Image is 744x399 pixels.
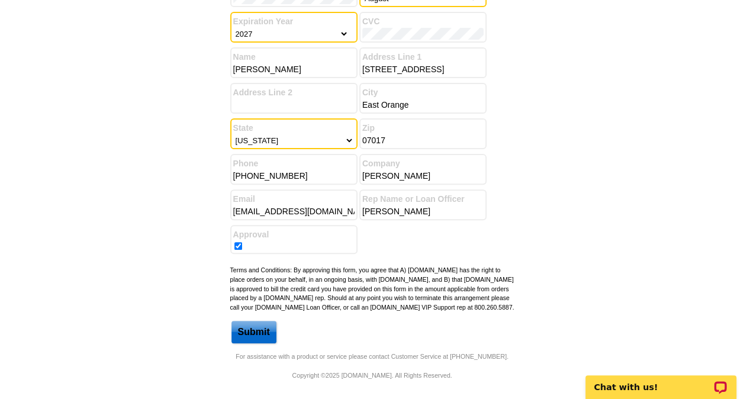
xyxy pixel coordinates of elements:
[578,362,744,399] iframe: LiveChat chat widget
[233,15,355,28] label: Expiration Year
[362,51,484,63] label: Address Line 1
[233,157,355,170] label: Phone
[362,122,484,134] label: Zip
[362,157,484,170] label: Company
[233,86,355,99] label: Address Line 2
[233,229,355,241] label: Approval
[233,51,355,63] label: Name
[233,193,355,205] label: Email
[362,193,484,205] label: Rep Name or Loan Officer
[231,321,276,343] input: Submit
[233,122,355,134] label: State
[230,266,514,311] small: Terms and Conditions: By approving this form, you agree that A) [DOMAIN_NAME] has the right to pl...
[362,15,484,28] label: CVC
[362,86,484,99] label: City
